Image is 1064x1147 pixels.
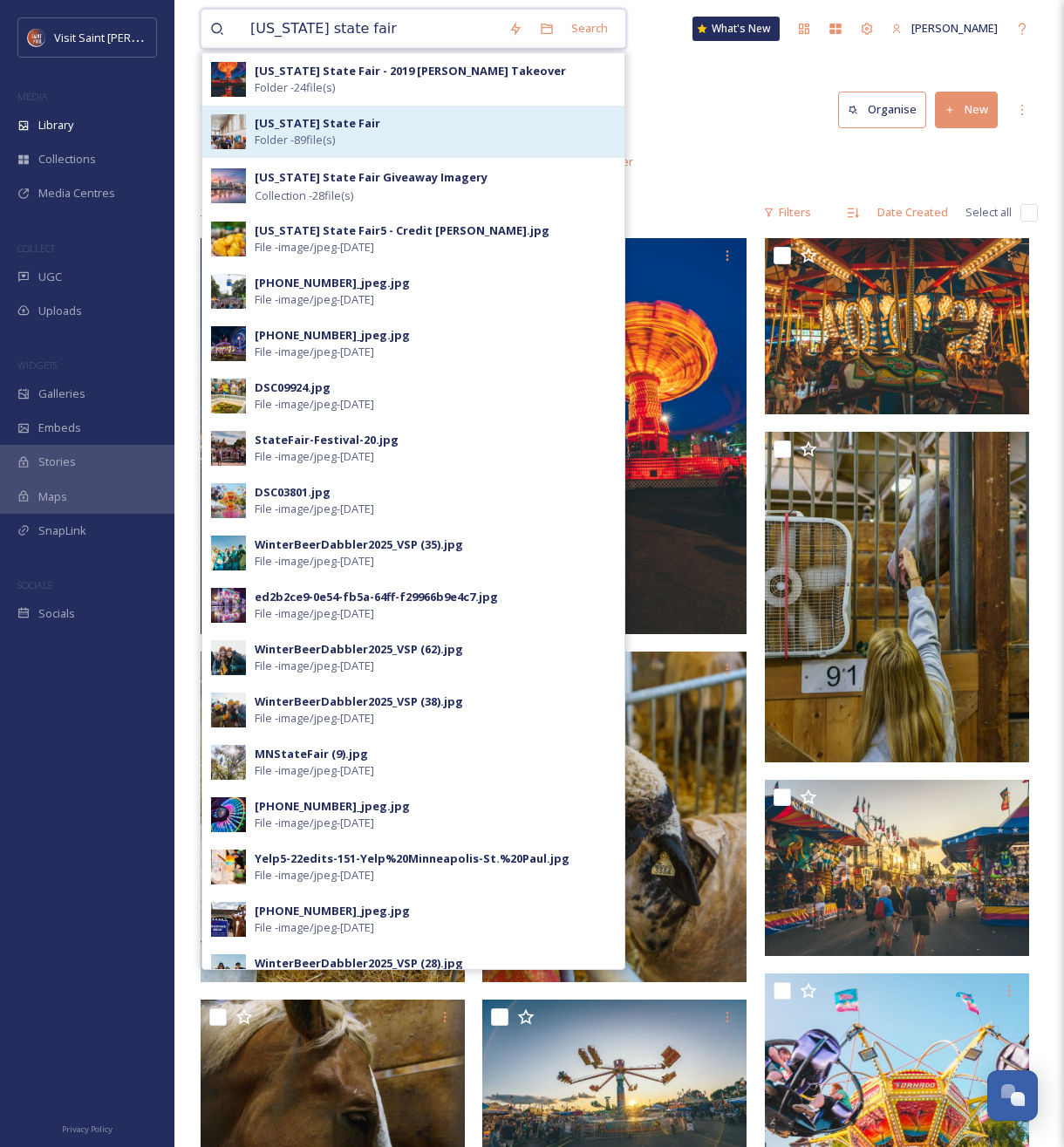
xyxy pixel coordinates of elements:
[211,797,246,832] img: 88220870-e2b3-4eb0-a302-ab7c8753035a.jpg
[911,20,998,36] span: [PERSON_NAME]
[38,386,85,402] span: Galleries
[38,522,86,539] span: SnapLink
[255,746,368,762] div: MNStateFair (9).jpg
[255,641,463,658] div: WinterBeerDabbler2025_VSP (62).jpg
[255,867,374,884] span: File - image/jpeg - [DATE]
[62,1117,113,1138] a: Privacy Policy
[838,92,926,127] button: Organise
[255,589,498,605] div: ed2b2ce9-0e54-fb5a-64ff-f29966b9e4c7.jpg
[211,850,246,884] img: e20f0fca-c1c0-4a09-8a45-ce7170bd3b04.jpg
[563,11,617,45] div: Search
[965,204,1012,221] span: Select all
[255,693,463,710] div: WinterBeerDabbler2025_VSP (38).jpg
[211,902,246,937] img: f3601c42-5aa2-426b-a478-b502decee101.jpg
[255,710,374,727] span: File - image/jpeg - [DATE]
[255,536,463,553] div: WinterBeerDabbler2025_VSP (35).jpg
[255,432,399,448] div: StateFair-Festival-20.jpg
[255,115,380,131] strong: [US_STATE] State Fair
[255,132,335,148] span: Folder - 89 file(s)
[201,204,235,221] span: 24 file s
[54,29,194,45] span: Visit Saint [PERSON_NAME]
[38,488,67,505] span: Maps
[255,919,374,936] span: File - image/jpeg - [DATE]
[38,605,75,622] span: Socials
[255,501,374,517] span: File - image/jpeg - [DATE]
[17,90,48,103] span: MEDIA
[211,326,246,361] img: 9af54097-c735-446a-9678-d9b5dfbd3798.jpg
[211,640,246,675] img: 5f9887be-0d7d-481a-b691-4df073ac4349.jpg
[255,344,374,360] span: File - image/jpeg - [DATE]
[201,652,465,982] img: DSC03982.jpg
[211,693,246,727] img: 96dce83f-81ca-4a9b-80c6-614e4ce7204f.jpg
[211,62,246,97] img: 5c53b434-ed9a-4fb5-b382-c8f20aa45faa.jpg
[255,955,463,972] div: WinterBeerDabbler2025_VSP (28).jpg
[38,269,62,285] span: UGC
[255,448,374,465] span: File - image/jpeg - [DATE]
[38,454,76,470] span: Stories
[211,274,246,309] img: f657bab9-5a26-49ba-962a-4a68ea99537a.jpg
[255,79,335,96] span: Folder - 24 file(s)
[883,11,1006,45] a: [PERSON_NAME]
[255,239,374,256] span: File - image/jpeg - [DATE]
[765,780,1029,956] img: DSC03892.jpg
[255,379,331,396] div: DSC09924.jpg
[255,798,410,815] div: [PHONE_NUMBER]_jpeg.jpg
[255,327,410,344] div: [PHONE_NUMBER]_jpeg.jpg
[38,185,115,201] span: Media Centres
[211,379,246,413] img: 36b0c0fe-a6e0-4fe8-99ea-37549098a25e.jpg
[38,303,82,319] span: Uploads
[17,242,55,255] span: COLLECT
[211,114,246,149] img: 4fedf3e9-0430-47d8-b78d-85d670541823.jpg
[211,954,246,989] img: 64ab5d45-efcc-44b3-85f1-5132171752ea.jpg
[838,92,935,127] a: Organise
[754,195,820,229] div: Filters
[255,762,374,779] span: File - image/jpeg - [DATE]
[255,63,566,79] strong: [US_STATE] State Fair - 2019 [PERSON_NAME] Takeover
[255,903,410,919] div: [PHONE_NUMBER]_jpeg.jpg
[255,605,374,622] span: File - image/jpeg - [DATE]
[211,168,246,203] img: 264e3db4-b7c5-4d1b-b8e9-b6ae6102634e.jpg
[255,658,374,674] span: File - image/jpeg - [DATE]
[255,222,549,239] div: [US_STATE] State Fair5 - Credit [PERSON_NAME].jpg
[255,815,374,831] span: File - image/jpeg - [DATE]
[38,151,96,167] span: Collections
[242,10,500,48] input: Search your library
[211,431,246,466] img: 5d8456db-a9de-4f0b-a1b4-50f181e56545.jpg
[62,1123,113,1135] span: Privacy Policy
[38,117,73,133] span: Library
[692,17,780,41] a: What's New
[28,29,45,46] img: Visit%20Saint%20Paul%20Updated%20Profile%20Image.jpg
[17,358,58,372] span: WIDGETS
[765,238,1029,414] img: DSC04164.jpg
[211,588,246,623] img: 092c7416-ecdf-4c9f-aab4-17164edb084e.jpg
[255,553,374,570] span: File - image/jpeg - [DATE]
[255,484,331,501] div: DSC03801.jpg
[211,222,246,256] img: 1e72d5ca-460b-46c4-97f4-f3cf040bc473.jpg
[211,745,246,780] img: 01c9ace8-c75b-442c-8437-66614002f07b.jpg
[987,1070,1038,1121] button: Open Chat
[255,188,353,204] span: Collection - 28 file(s)
[211,536,246,570] img: 75382d85-6948-4b0d-8d74-240b0811b3f2.jpg
[255,850,570,867] div: Yelp5-22edits-151-Yelp%20Minneapolis-St.%20Paul.jpg
[255,169,488,185] strong: [US_STATE] State Fair Giveaway Imagery
[211,483,246,518] img: bbc36b09-6b03-4bfe-bc30-fbabd4d96bd2.jpg
[255,291,374,308] span: File - image/jpeg - [DATE]
[201,238,465,634] img: DSC04225.jpg
[38,420,81,436] span: Embeds
[255,396,374,413] span: File - image/jpeg - [DATE]
[935,92,998,127] button: New
[869,195,957,229] div: Date Created
[255,275,410,291] div: [PHONE_NUMBER]_jpeg.jpg
[17,578,52,591] span: SOCIALS
[765,432,1029,762] img: DSC03975.jpg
